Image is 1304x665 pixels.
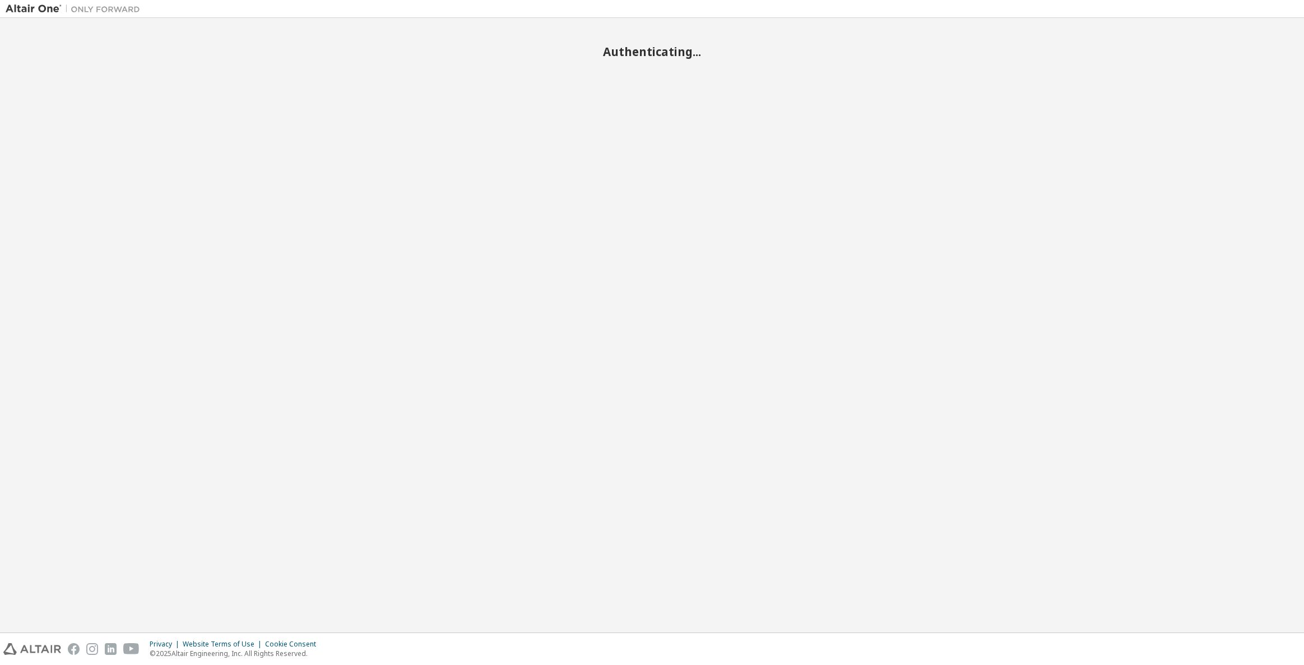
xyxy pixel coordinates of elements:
div: Website Terms of Use [183,640,265,649]
p: © 2025 Altair Engineering, Inc. All Rights Reserved. [150,649,323,658]
img: facebook.svg [68,643,80,655]
div: Privacy [150,640,183,649]
img: instagram.svg [86,643,98,655]
img: Altair One [6,3,146,15]
img: youtube.svg [123,643,140,655]
img: linkedin.svg [105,643,117,655]
img: altair_logo.svg [3,643,61,655]
h2: Authenticating... [6,44,1298,59]
div: Cookie Consent [265,640,323,649]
